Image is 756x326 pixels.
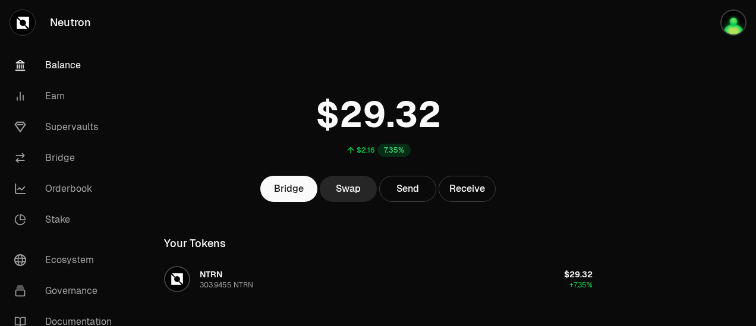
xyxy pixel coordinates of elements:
[5,143,128,173] a: Bridge
[5,173,128,204] a: Orderbook
[357,145,375,155] div: $2.16
[5,276,128,306] a: Governance
[320,176,377,202] a: Swap
[569,280,593,290] span: +7.35%
[164,235,226,252] div: Your Tokens
[5,112,128,143] a: Supervaults
[5,50,128,81] a: Balance
[5,81,128,112] a: Earn
[439,176,496,202] button: Receive
[200,280,253,290] div: 303.9455 NTRN
[5,204,128,235] a: Stake
[379,176,436,202] button: Send
[200,269,222,280] span: NTRN
[5,245,128,276] a: Ecosystem
[720,10,746,36] img: Joel
[260,176,317,202] a: Bridge
[165,267,189,291] img: NTRN Logo
[564,269,593,280] span: $29.32
[377,144,411,157] div: 7.35%
[157,261,600,297] button: NTRN LogoNTRN303.9455 NTRN$29.32+7.35%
